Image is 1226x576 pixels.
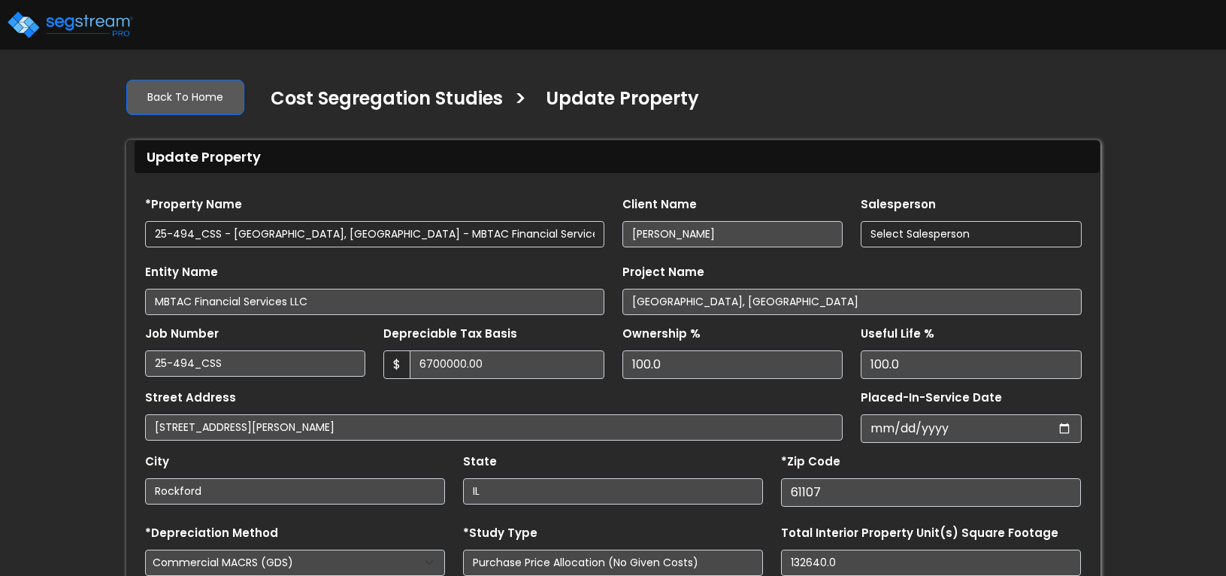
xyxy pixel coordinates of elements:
input: 0.00 [410,350,604,379]
label: State [463,453,497,471]
div: Update Property [135,141,1100,173]
label: *Study Type [463,525,537,542]
label: Entity Name [145,264,218,281]
label: *Zip Code [781,453,840,471]
label: *Property Name [145,196,242,214]
label: Street Address [145,390,236,407]
label: Project Name [622,264,704,281]
input: Client Name [622,221,843,247]
h3: > [514,86,527,116]
h4: Update Property [546,88,699,114]
a: Cost Segregation Studies [259,88,503,120]
img: logo_pro_r.png [6,10,134,40]
a: Update Property [534,88,699,120]
input: Property Name [145,221,604,247]
input: Street Address [145,414,843,441]
input: Entity Name [145,289,604,315]
label: Useful Life % [861,326,934,343]
label: City [145,453,169,471]
label: Ownership % [622,326,701,343]
label: Depreciable Tax Basis [383,326,517,343]
label: Placed-In-Service Date [861,390,1002,407]
label: Client Name [622,196,697,214]
a: Back To Home [126,80,244,115]
span: $ [383,350,410,379]
label: Total Interior Property Unit(s) Square Footage [781,525,1058,542]
h4: Cost Segregation Studies [271,88,503,114]
label: Job Number [145,326,219,343]
label: *Depreciation Method [145,525,278,542]
label: Salesperson [861,196,936,214]
input: total square foot [781,550,1081,576]
input: Depreciation [861,350,1082,379]
input: Ownership [622,350,843,379]
input: Zip Code [781,478,1081,507]
input: Project Name [622,289,1082,315]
